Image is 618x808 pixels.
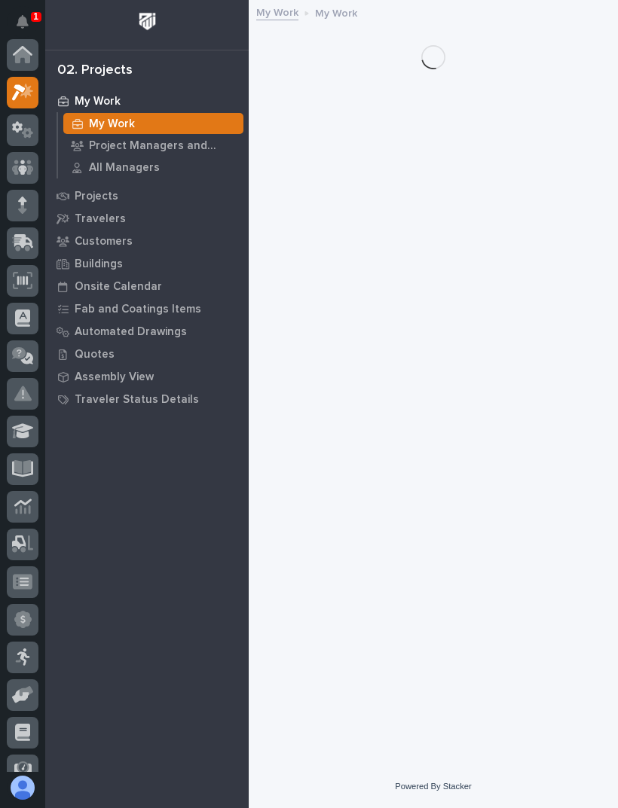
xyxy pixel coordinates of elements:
[256,3,298,20] a: My Work
[75,95,121,108] p: My Work
[89,161,160,175] p: All Managers
[45,365,249,388] a: Assembly View
[75,348,115,361] p: Quotes
[45,207,249,230] a: Travelers
[45,275,249,297] a: Onsite Calendar
[45,90,249,112] a: My Work
[45,230,249,252] a: Customers
[58,157,249,178] a: All Managers
[45,388,249,410] a: Traveler Status Details
[133,8,161,35] img: Workspace Logo
[75,190,118,203] p: Projects
[33,11,38,22] p: 1
[45,343,249,365] a: Quotes
[395,782,471,791] a: Powered By Stacker
[7,772,38,803] button: users-avatar
[45,320,249,343] a: Automated Drawings
[45,184,249,207] a: Projects
[315,4,357,20] p: My Work
[75,212,126,226] p: Travelers
[19,15,38,39] div: Notifications1
[89,117,135,131] p: My Work
[75,280,162,294] p: Onsite Calendar
[45,252,249,275] a: Buildings
[75,303,201,316] p: Fab and Coatings Items
[89,139,237,153] p: Project Managers and Engineers
[7,6,38,38] button: Notifications
[57,63,133,79] div: 02. Projects
[75,258,123,271] p: Buildings
[58,135,249,156] a: Project Managers and Engineers
[75,325,187,339] p: Automated Drawings
[58,113,249,134] a: My Work
[75,393,199,407] p: Traveler Status Details
[75,370,154,384] p: Assembly View
[75,235,133,248] p: Customers
[45,297,249,320] a: Fab and Coatings Items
